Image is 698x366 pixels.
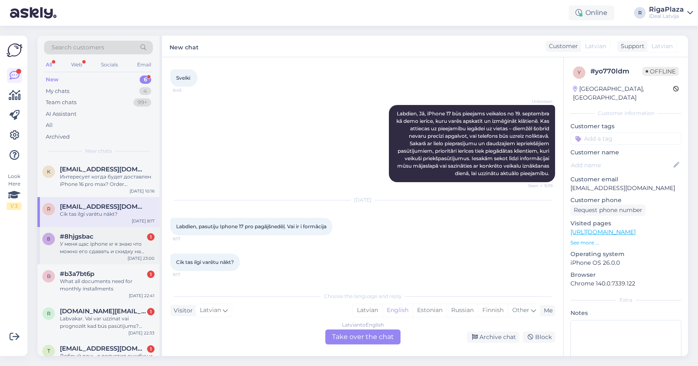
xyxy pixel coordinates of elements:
[573,85,673,102] div: [GEOGRAPHIC_DATA], [GEOGRAPHIC_DATA]
[649,13,684,20] div: iDeal Latvija
[46,110,76,118] div: AI Assistant
[651,42,673,51] span: Latvian
[7,203,22,210] div: 1 / 3
[570,259,681,267] p: iPhone OS 26.0.0
[523,332,555,343] div: Block
[541,306,553,315] div: Me
[47,273,51,279] span: b
[147,345,155,353] div: 1
[60,203,146,210] span: rednijs2017@gmail.com
[47,236,50,242] span: 8
[546,42,578,51] div: Customer
[570,250,681,259] p: Operating system
[570,132,681,145] input: Add a tag
[46,98,76,107] div: Team chats
[47,348,50,354] span: t
[46,87,69,95] div: My chats
[147,233,155,241] div: 1
[60,345,146,352] span: tma1337@outlook.com
[478,304,508,317] div: Finnish
[170,41,199,52] label: New chat
[569,5,614,20] div: Online
[570,219,681,228] p: Visited pages
[147,271,155,278] div: 1
[7,173,22,210] div: Look Here
[128,330,155,336] div: [DATE] 22:33
[570,239,681,246] p: See more ...
[140,76,151,84] div: 6
[570,205,646,216] div: Request phone number
[46,133,70,141] div: Archived
[447,304,478,317] div: Russian
[634,7,646,19] div: R
[7,42,22,58] img: Askly Logo
[578,69,581,76] span: y
[342,321,384,329] div: Latvian to English
[570,148,681,157] p: Customer name
[47,168,51,175] span: k
[570,184,681,193] p: [EMAIL_ADDRESS][DOMAIN_NAME]
[176,223,327,229] span: Labdien, pasutiju Iphone 17 pro pagājšnedēļ. Vai ir i formācija
[521,183,553,189] span: Seen ✓ 9:39
[467,332,519,343] div: Archive chat
[139,87,151,95] div: 4
[353,304,382,317] div: Latvian
[173,271,204,278] span: 8:17
[413,304,447,317] div: Estonian
[570,271,681,279] p: Browser
[46,76,59,84] div: New
[52,43,104,52] span: Search customers
[590,66,642,76] div: # yo770ldm
[133,98,151,107] div: 99+
[570,122,681,131] p: Customer tags
[396,110,551,176] span: Labdien, Jā, iPhone 17 būs pieejams veikalos no 19. septembra kā demo ierīce, kuru varēs apskatīt...
[147,308,155,315] div: 1
[571,161,672,170] input: Add name
[85,147,112,155] span: New chats
[642,67,679,76] span: Offline
[60,270,94,278] span: #b3a7bt6p
[60,233,93,240] span: #8hjgsbac
[512,306,529,314] span: Other
[649,6,693,20] a: RigaPlazaiDeal Latvija
[173,87,204,93] span: 8:45
[170,196,555,204] div: [DATE]
[325,329,401,344] div: Take over the chat
[60,315,155,330] div: Labvakar. Vai var uzzinat vai prognozēt kad būs pasūtījums? #2000082330 Jo es trešdien braucu jau...
[60,166,146,173] span: kristine.zaicikova98@gmail.com
[570,279,681,288] p: Chrome 140.0.7339.122
[200,306,221,315] span: Latvian
[570,175,681,184] p: Customer email
[128,255,155,261] div: [DATE] 23:00
[60,307,146,315] span: rioly97.vg@gmail.com
[382,304,413,317] div: English
[585,42,606,51] span: Latvian
[60,173,155,188] div: Интересует когда будет доставлен iPhone 16 pro max? Order #2000084562
[47,310,51,317] span: r
[570,110,681,117] div: Customer information
[570,228,636,236] a: [URL][DOMAIN_NAME]
[132,218,155,224] div: [DATE] 8:17
[44,59,54,70] div: All
[173,236,204,242] span: 8:17
[47,206,51,212] span: r
[170,306,193,315] div: Visitor
[570,196,681,205] p: Customer phone
[46,121,53,129] div: All
[99,59,120,70] div: Socials
[570,309,681,317] p: Notes
[570,296,681,304] div: Extra
[617,42,644,51] div: Support
[60,240,155,255] div: У меня щас iphone xr я знаю что можно его сдавать и скидку на новый iphone получить и когда получ...
[130,188,155,194] div: [DATE] 10:16
[69,59,84,70] div: Web
[129,293,155,299] div: [DATE] 22:41
[170,293,555,300] div: Choose the language and reply
[649,6,684,13] div: RigaPlaza
[521,98,553,105] span: Unknown
[60,278,155,293] div: What all documents need for monthly installments
[60,210,155,218] div: Cik tas ilgi varētu nākt?
[135,59,153,70] div: Email
[176,259,234,265] span: Cik tas ilgi varētu nākt?
[176,75,190,81] span: Sveiki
